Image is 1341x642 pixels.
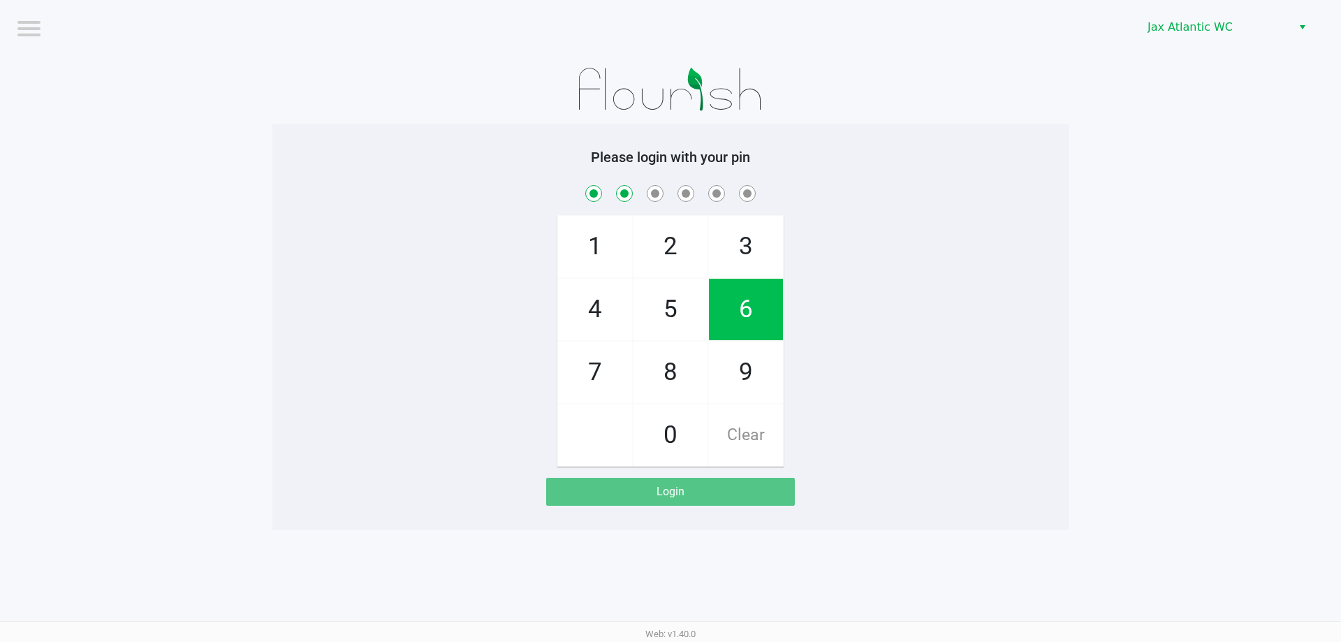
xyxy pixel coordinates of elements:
span: 3 [709,216,783,277]
span: 2 [633,216,708,277]
span: Web: v1.40.0 [645,629,696,639]
span: 4 [558,279,632,340]
span: 6 [709,279,783,340]
span: 7 [558,342,632,403]
span: 9 [709,342,783,403]
span: Jax Atlantic WC [1148,19,1284,36]
span: 8 [633,342,708,403]
span: 0 [633,404,708,466]
button: Select [1292,15,1312,40]
h5: Please login with your pin [283,149,1058,166]
span: 1 [558,216,632,277]
span: 5 [633,279,708,340]
span: Clear [709,404,783,466]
